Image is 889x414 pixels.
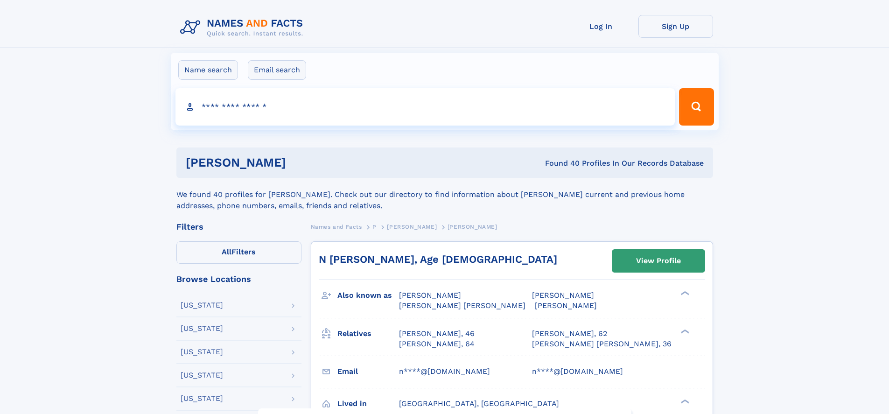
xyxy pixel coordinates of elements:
button: Search Button [679,88,714,126]
h3: Lived in [337,396,399,412]
a: Names and Facts [311,221,362,232]
div: Filters [176,223,301,231]
div: [US_STATE] [181,348,223,356]
div: Browse Locations [176,275,301,283]
div: [US_STATE] [181,302,223,309]
div: [US_STATE] [181,395,223,402]
span: [PERSON_NAME] [387,224,437,230]
div: ❯ [679,290,690,296]
a: N [PERSON_NAME], Age [DEMOGRAPHIC_DATA] [319,253,557,265]
label: Email search [248,60,306,80]
div: View Profile [636,250,681,272]
span: All [222,247,231,256]
a: Sign Up [638,15,713,38]
input: search input [175,88,675,126]
a: [PERSON_NAME], 62 [532,329,607,339]
a: [PERSON_NAME] [PERSON_NAME], 36 [532,339,672,349]
label: Filters [176,241,301,264]
a: [PERSON_NAME], 46 [399,329,475,339]
span: [PERSON_NAME] [399,291,461,300]
span: [PERSON_NAME] [PERSON_NAME] [399,301,525,310]
h3: Email [337,364,399,379]
h3: Also known as [337,288,399,303]
h3: Relatives [337,326,399,342]
span: [PERSON_NAME] [532,291,594,300]
img: Logo Names and Facts [176,15,311,40]
a: View Profile [612,250,705,272]
span: P [372,224,377,230]
label: Name search [178,60,238,80]
div: ❯ [679,398,690,404]
span: [PERSON_NAME] [448,224,497,230]
span: [PERSON_NAME] [535,301,597,310]
h1: [PERSON_NAME] [186,157,416,168]
div: We found 40 profiles for [PERSON_NAME]. Check out our directory to find information about [PERSON... [176,178,713,211]
a: Log In [564,15,638,38]
div: ❯ [679,328,690,334]
div: [US_STATE] [181,372,223,379]
div: Found 40 Profiles In Our Records Database [415,158,704,168]
a: [PERSON_NAME], 64 [399,339,475,349]
a: P [372,221,377,232]
span: [GEOGRAPHIC_DATA], [GEOGRAPHIC_DATA] [399,399,559,408]
a: [PERSON_NAME] [387,221,437,232]
div: [US_STATE] [181,325,223,332]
